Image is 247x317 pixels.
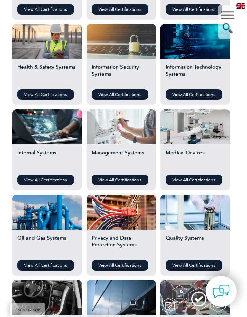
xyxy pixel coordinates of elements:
[166,4,222,15] a: View All Certifications
[17,4,74,15] a: View All Certifications
[17,149,77,170] h2: Internal Systems
[236,3,245,9] img: en
[92,4,148,15] a: View All Certifications
[166,64,225,84] h2: Information Technology Systems
[17,260,74,271] a: View All Certifications
[92,260,148,271] a: View All Certifications
[166,89,222,100] a: View All Certifications
[92,235,151,255] h2: Privacy and Data Protection Systems
[92,89,148,100] a: View All Certifications
[166,175,222,185] a: View All Certifications
[17,64,77,84] h2: Health & Safety Systems
[17,175,74,185] a: View All Certifications
[166,235,225,255] h2: Quality Systems
[166,149,225,170] h2: Medical Devices
[10,303,45,317] a: BACK TO TOP
[92,175,148,185] a: View All Certifications
[213,283,230,300] img: contact-chat.png
[92,149,151,170] h2: Management Systems
[92,64,151,84] h2: Information Security Systems
[17,89,74,100] a: View All Certifications
[166,260,222,271] a: View All Certifications
[17,235,77,255] h2: Oil and Gas Systems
